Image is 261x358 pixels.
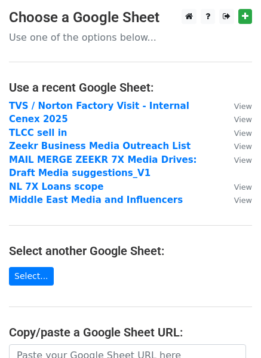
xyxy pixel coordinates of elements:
small: View [234,102,252,111]
a: View [222,114,252,125]
a: View [222,101,252,111]
a: View [222,195,252,205]
h4: Select another Google Sheet: [9,244,252,258]
a: Cenex 2025 [9,114,68,125]
h4: Use a recent Google Sheet: [9,80,252,95]
small: View [234,115,252,124]
a: View [222,128,252,138]
h3: Choose a Google Sheet [9,9,252,26]
small: View [234,196,252,205]
a: TVS / Norton Factory Visit - Internal [9,101,189,111]
a: View [222,154,252,165]
small: View [234,142,252,151]
h4: Copy/paste a Google Sheet URL: [9,325,252,339]
small: View [234,183,252,192]
a: View [222,141,252,151]
a: Middle East Media and Influencers [9,195,183,205]
p: Use one of the options below... [9,31,252,44]
small: View [234,156,252,165]
a: Select... [9,267,54,286]
a: View [222,181,252,192]
small: View [234,129,252,138]
a: TLCC sell in [9,128,67,138]
a: MAIL MERGE ZEEKR 7X Media Drives: Draft Media suggestions_V1 [9,154,197,179]
a: NL 7X Loans scope [9,181,103,192]
a: Zeekr Business Media Outreach List [9,141,191,151]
